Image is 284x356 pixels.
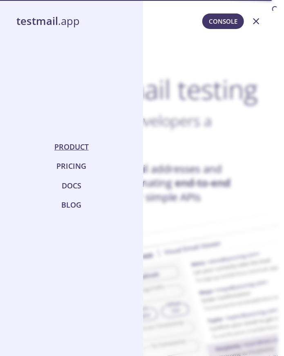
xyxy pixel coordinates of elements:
[54,157,90,176] a: Pricing
[16,14,80,28] a: .app
[246,11,266,31] button: menu
[209,16,237,27] span: Console
[58,176,85,196] a: Docs
[58,195,85,215] a: Blog
[16,14,58,28] strong: testmail
[51,137,92,157] a: Product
